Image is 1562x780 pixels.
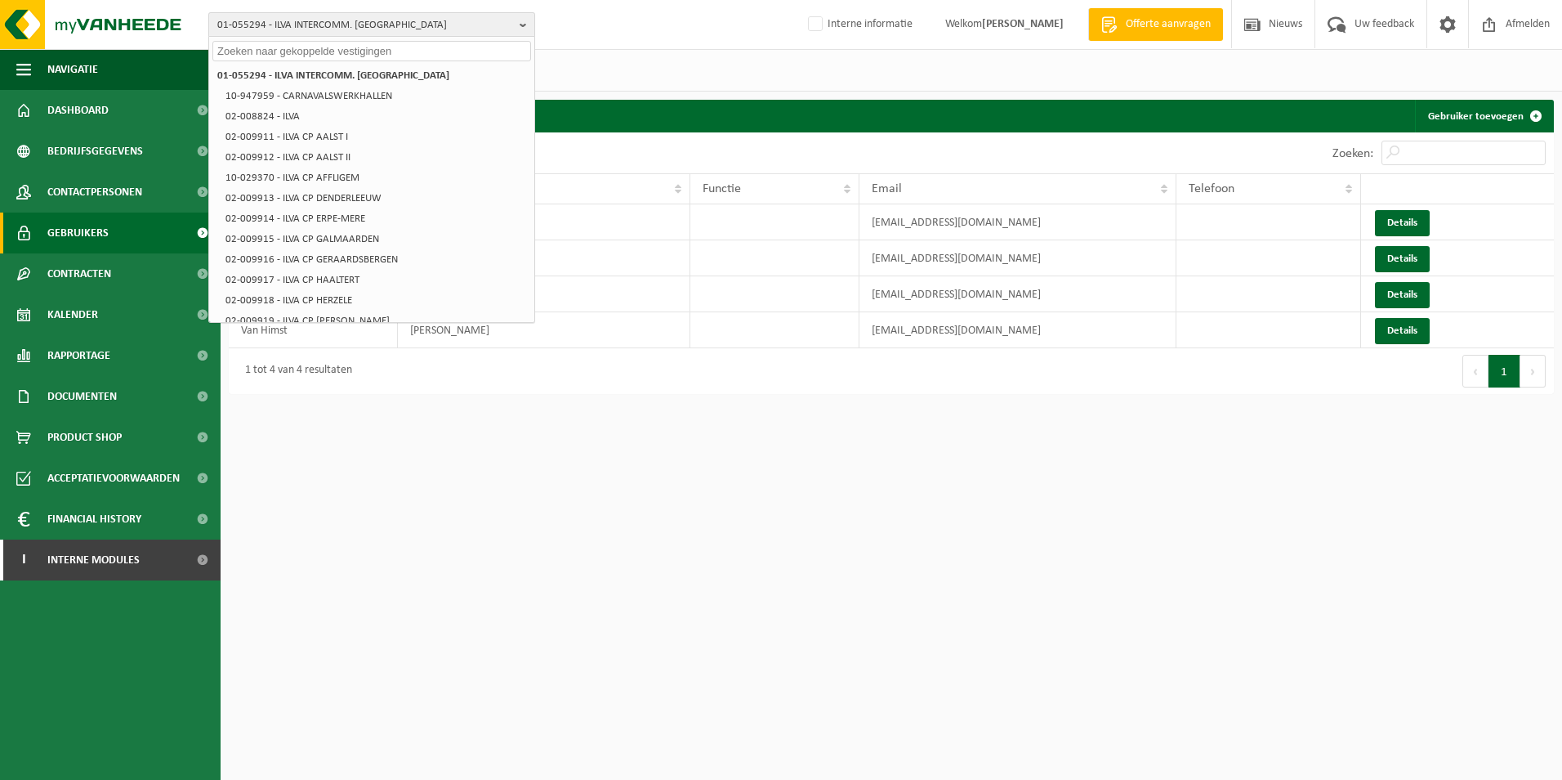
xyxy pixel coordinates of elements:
button: Previous [1462,355,1488,388]
span: Interne modules [47,540,140,581]
li: 02-009911 - ILVA CP AALST I [221,127,531,147]
span: Email [872,182,902,195]
a: Details [1375,210,1430,236]
span: Bedrijfsgegevens [47,131,143,172]
span: 01-055294 - ILVA INTERCOMM. [GEOGRAPHIC_DATA] [217,13,513,38]
li: 02-008824 - ILVA [221,106,531,127]
span: Contracten [47,253,111,294]
a: Offerte aanvragen [1088,8,1223,41]
span: Kalender [47,294,98,335]
td: Support [398,204,690,240]
a: Details [1375,282,1430,308]
span: Contactpersonen [47,172,142,213]
td: [PERSON_NAME] [398,276,690,312]
td: [EMAIL_ADDRESS][DOMAIN_NAME] [859,204,1176,240]
span: Dashboard [47,90,109,131]
td: [EMAIL_ADDRESS][DOMAIN_NAME] [859,312,1176,348]
span: Gebruikers [47,213,109,253]
li: 02-009915 - ILVA CP GALMAARDEN [221,229,531,249]
span: Functie [703,182,741,195]
button: 1 [1488,355,1520,388]
td: Van Himst [229,312,398,348]
span: Financial History [47,499,141,540]
td: [EMAIL_ADDRESS][DOMAIN_NAME] [859,240,1176,276]
button: 01-055294 - ILVA INTERCOMM. [GEOGRAPHIC_DATA] [208,12,535,37]
label: Zoeken: [1332,147,1373,160]
div: 1 tot 4 van 4 resultaten [237,356,352,386]
li: 10-947959 - CARNAVALSWERKHALLEN [221,86,531,106]
label: Interne informatie [805,12,913,37]
span: Acceptatievoorwaarden [47,458,180,499]
button: Next [1520,355,1546,388]
a: Gebruiker toevoegen [1415,100,1552,132]
span: Offerte aanvragen [1122,16,1215,33]
span: Product Shop [47,417,122,458]
li: 10-029370 - ILVA CP AFFLIGEM [221,168,531,188]
li: 02-009917 - ILVA CP HAALTERT [221,270,531,290]
span: Rapportage [47,335,110,376]
span: I [16,540,31,581]
li: 02-009919 - ILVA CP [PERSON_NAME] [221,311,531,331]
strong: 01-055294 - ILVA INTERCOMM. [GEOGRAPHIC_DATA] [217,70,449,81]
td: [EMAIL_ADDRESS][DOMAIN_NAME] [859,276,1176,312]
a: Details [1375,246,1430,272]
li: 02-009912 - ILVA CP AALST II [221,147,531,168]
span: Documenten [47,376,117,417]
li: 02-009913 - ILVA CP DENDERLEEUW [221,188,531,208]
input: Zoeken naar gekoppelde vestigingen [212,41,531,61]
strong: [PERSON_NAME] [982,18,1064,30]
td: Digitale Weegbonnen [398,240,690,276]
li: 02-009918 - ILVA CP HERZELE [221,290,531,311]
td: [PERSON_NAME] [398,312,690,348]
a: Details [1375,318,1430,344]
span: Telefoon [1189,182,1234,195]
span: Navigatie [47,49,98,90]
li: 02-009914 - ILVA CP ERPE-MERE [221,208,531,229]
li: 02-009916 - ILVA CP GERAARDSBERGEN [221,249,531,270]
